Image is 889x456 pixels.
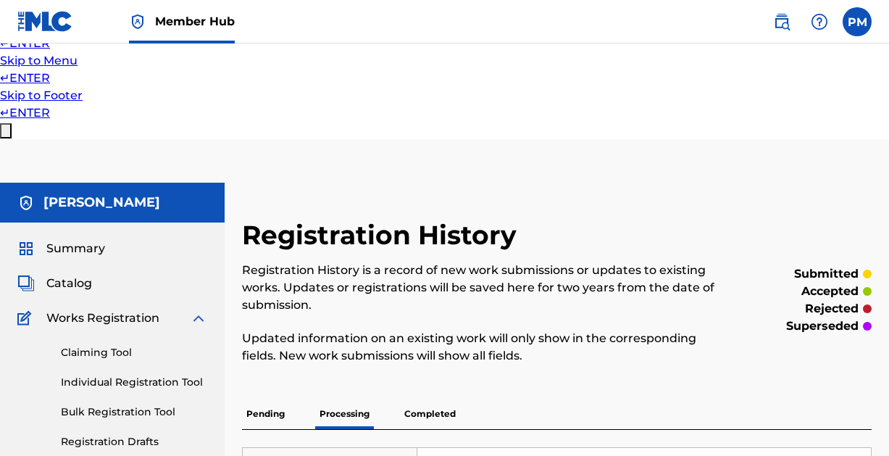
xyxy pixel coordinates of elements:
p: Updated information on an existing work will only show in the corresponding fields. New work subm... [242,330,727,365]
span: Works Registration [46,310,159,327]
a: Public Search [767,7,796,36]
img: Top Rightsholder [129,13,146,30]
a: SummarySummary [17,240,105,257]
img: Summary [17,240,35,257]
p: Registration History is a record of new work submissions or updates to existing works. Updates or... [242,262,727,314]
span: Member Hub [155,13,235,30]
iframe: Resource Center [848,271,889,388]
a: Individual Registration Tool [61,375,207,390]
img: Catalog [17,275,35,292]
img: MLC Logo [17,11,73,32]
span: Catalog [46,275,92,292]
span: Summary [46,240,105,257]
img: expand [190,310,207,327]
img: help [811,13,828,30]
a: CatalogCatalog [17,275,92,292]
h5: Phillip Mckenna [43,194,160,211]
p: accepted [801,283,859,300]
p: Pending [242,399,289,429]
p: superseded [786,318,859,335]
img: Accounts [17,194,35,212]
a: Claiming Tool [61,345,207,360]
div: User Menu [843,7,872,36]
a: Bulk Registration Tool [61,405,207,420]
p: submitted [794,265,859,283]
h2: Registration History [242,219,524,252]
p: Processing [315,399,374,429]
a: Registration Drafts [61,434,207,449]
div: Help [805,7,834,36]
img: search [773,13,790,30]
p: rejected [805,300,859,318]
img: Works Registration [17,310,36,327]
p: Completed [400,399,460,429]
